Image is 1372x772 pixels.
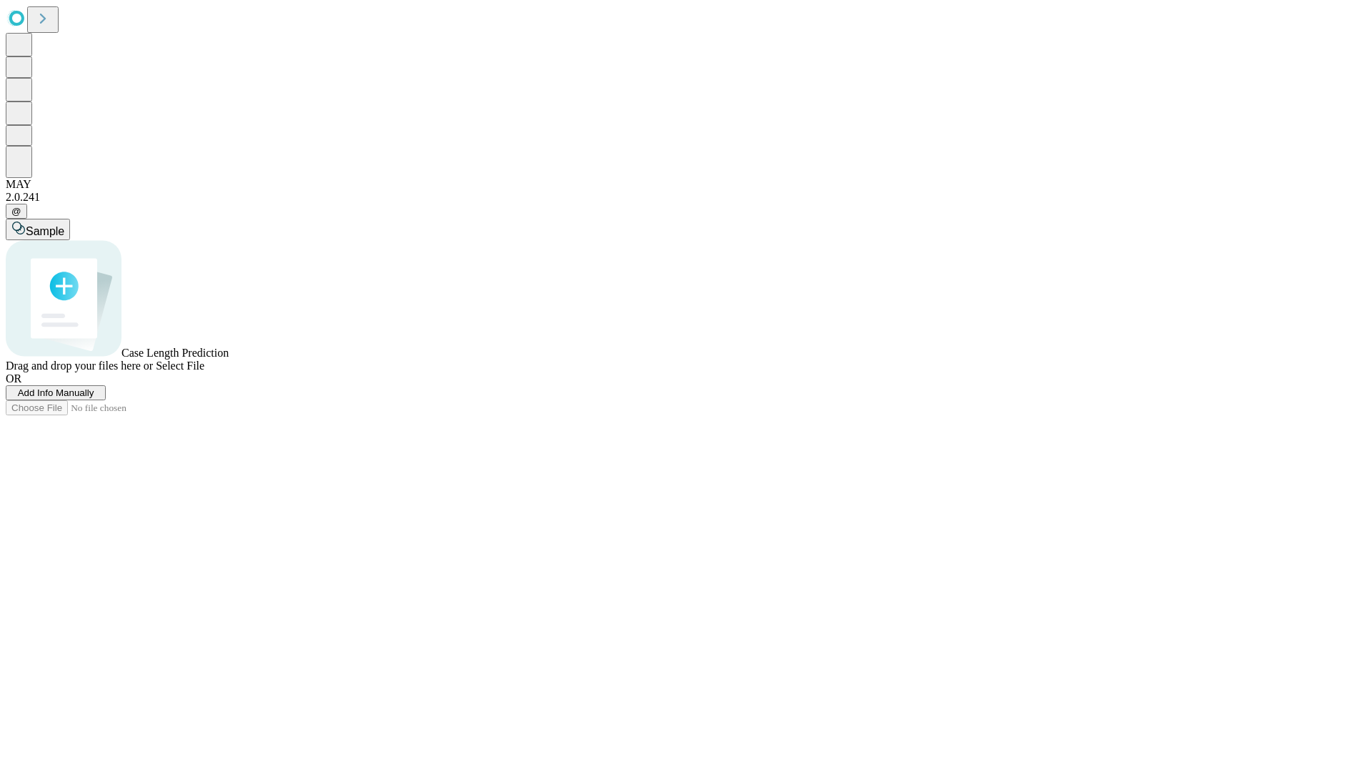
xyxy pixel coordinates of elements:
span: Sample [26,225,64,237]
span: Drag and drop your files here or [6,360,153,372]
div: 2.0.241 [6,191,1366,204]
span: Select File [156,360,204,372]
button: Sample [6,219,70,240]
button: Add Info Manually [6,385,106,400]
span: Case Length Prediction [121,347,229,359]
span: Add Info Manually [18,387,94,398]
div: MAY [6,178,1366,191]
span: @ [11,206,21,217]
span: OR [6,372,21,385]
button: @ [6,204,27,219]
